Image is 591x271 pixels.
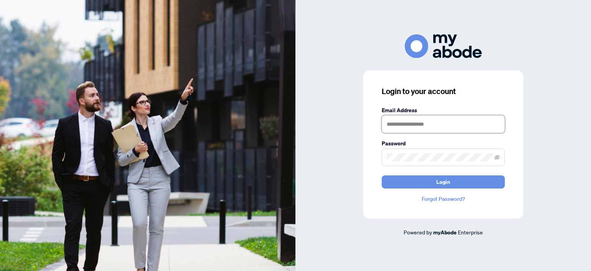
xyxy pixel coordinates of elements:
label: Password [382,139,505,148]
label: Email Address [382,106,505,114]
h3: Login to your account [382,86,505,97]
a: myAbode [433,228,457,237]
span: Powered by [404,229,432,236]
span: Enterprise [458,229,483,236]
span: eye-invisible [494,155,500,160]
a: Forgot Password? [382,195,505,203]
img: ma-logo [405,34,482,58]
span: Login [436,176,450,188]
button: Login [382,175,505,189]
